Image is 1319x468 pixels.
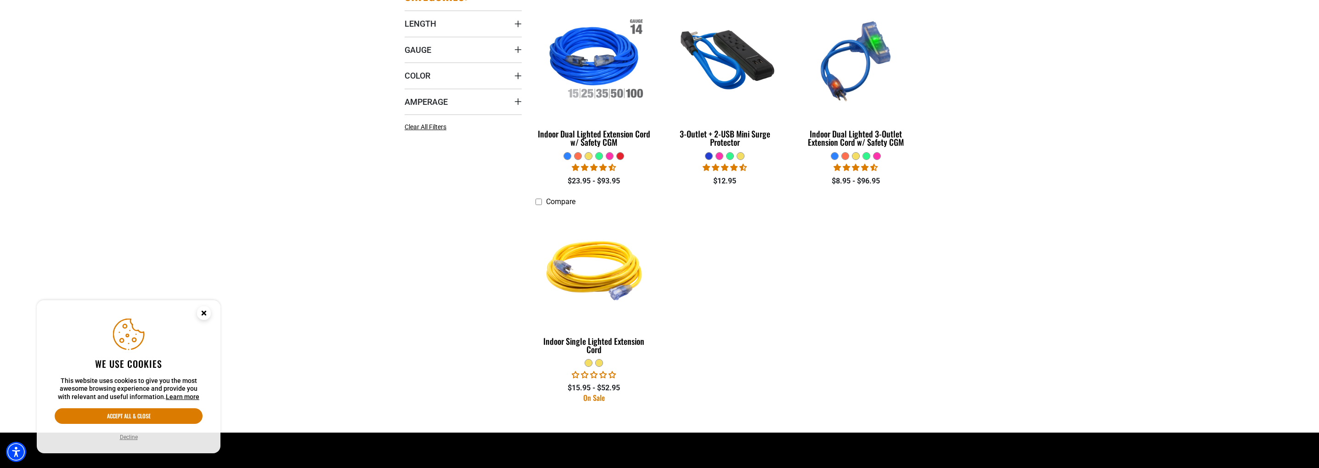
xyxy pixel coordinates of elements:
[535,382,653,394] div: $15.95 - $52.95
[666,4,784,152] a: blue 3-Outlet + 2-USB Mini Surge Protector
[405,63,522,88] summary: Color
[834,163,878,172] span: 4.33 stars
[535,130,653,146] div: Indoor Dual Lighted Extension Cord w/ Safety CGM
[703,163,747,172] span: 4.33 stars
[667,8,783,114] img: blue
[405,37,522,63] summary: Gauge
[405,18,436,29] span: Length
[535,394,653,401] div: On Sale
[797,176,914,187] div: $8.95 - $96.95
[55,408,203,424] button: Accept all & close
[6,442,26,462] div: Accessibility Menu
[37,300,220,454] aside: Cookie Consent
[535,211,653,359] a: Yellow Indoor Single Lighted Extension Cord
[798,8,913,114] img: blue
[572,371,616,379] span: 0.00 stars
[166,393,199,400] a: This website uses cookies to give you the most awesome browsing experience and provide you with r...
[405,11,522,36] summary: Length
[536,215,652,321] img: Yellow
[797,130,914,146] div: Indoor Dual Lighted 3-Outlet Extension Cord w/ Safety CGM
[666,130,784,146] div: 3-Outlet + 2-USB Mini Surge Protector
[405,70,430,81] span: Color
[405,45,431,55] span: Gauge
[55,358,203,370] h2: We use cookies
[666,176,784,187] div: $12.95
[405,89,522,114] summary: Amperage
[187,300,220,329] button: Close this option
[117,433,141,442] button: Decline
[572,163,616,172] span: 4.40 stars
[535,4,653,152] a: Indoor Dual Lighted Extension Cord w/ Safety CGM Indoor Dual Lighted Extension Cord w/ Safety CGM
[405,123,446,131] span: Clear All Filters
[797,4,914,152] a: blue Indoor Dual Lighted 3-Outlet Extension Cord w/ Safety CGM
[535,337,653,354] div: Indoor Single Lighted Extension Cord
[405,97,448,107] span: Amperage
[535,176,653,187] div: $23.95 - $93.95
[55,377,203,401] p: This website uses cookies to give you the most awesome browsing experience and provide you with r...
[546,197,575,206] span: Compare
[536,8,652,114] img: Indoor Dual Lighted Extension Cord w/ Safety CGM
[405,122,450,132] a: Clear All Filters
